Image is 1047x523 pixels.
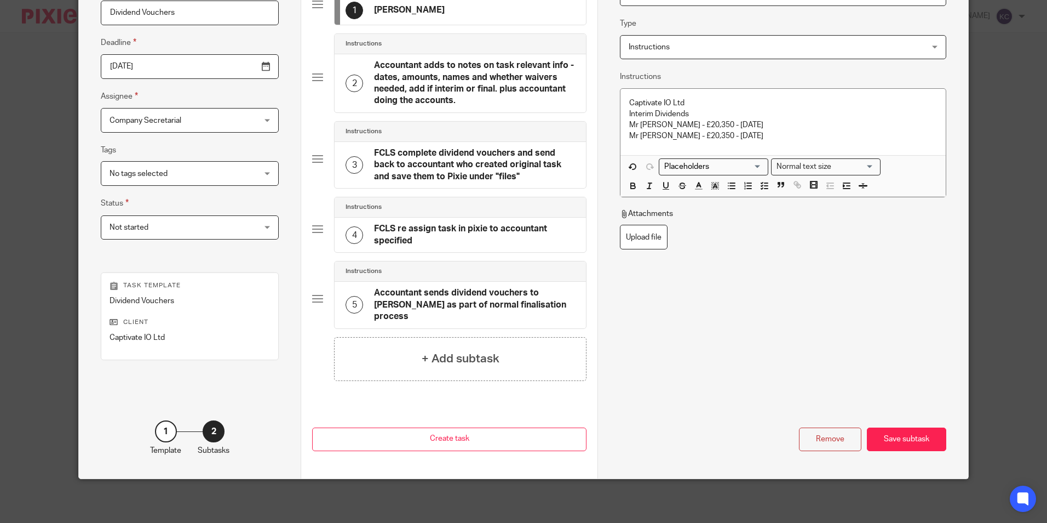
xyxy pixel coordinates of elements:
[110,295,270,306] p: Dividend Vouchers
[203,420,225,442] div: 2
[101,36,136,49] label: Deadline
[155,420,177,442] div: 1
[346,75,363,92] div: 2
[659,158,768,175] div: Search for option
[101,1,279,25] input: Task name
[799,428,861,451] div: Remove
[629,98,936,109] p: Captivate IO Ltd
[629,120,936,130] p: Mr [PERSON_NAME] - £20,350 - [DATE]
[346,267,382,276] h4: Instructions
[110,170,168,178] span: No tags selected
[346,226,363,244] div: 4
[346,39,382,48] h4: Instructions
[422,350,499,367] h4: + Add subtask
[374,147,575,183] h4: FCLS complete dividend vouchers and send back to accountant who created original task and save th...
[620,71,661,82] label: Instructions
[620,18,636,29] label: Type
[771,158,881,175] div: Search for option
[150,445,181,456] p: Template
[660,161,762,173] input: Search for option
[101,145,116,156] label: Tags
[346,296,363,314] div: 5
[374,60,575,107] h4: Accountant adds to notes on task relevant info - dates, amounts, names and whether waivers needed...
[867,428,946,451] div: Save subtask
[110,332,270,343] p: Captivate IO Ltd
[771,158,881,175] div: Text styles
[629,43,670,51] span: Instructions
[346,127,382,136] h4: Instructions
[620,225,668,249] label: Upload file
[774,161,833,173] span: Normal text size
[629,130,936,141] p: Mr [PERSON_NAME] - £20,350 - [DATE]
[374,223,575,247] h4: FCLS re assign task in pixie to accountant specified
[101,54,279,79] input: Pick a date
[101,197,129,209] label: Status
[110,224,148,231] span: Not started
[110,117,181,124] span: Company Secretarial
[346,203,382,212] h4: Instructions
[346,156,363,174] div: 3
[110,281,270,290] p: Task template
[101,90,138,103] label: Assignee
[312,428,586,451] button: Create task
[374,287,575,322] h4: Accountant sends dividend vouchers to [PERSON_NAME] as part of normal finalisation process
[374,4,445,16] h4: [PERSON_NAME]
[198,445,229,456] p: Subtasks
[659,158,768,175] div: Placeholders
[835,161,874,173] input: Search for option
[110,318,270,327] p: Client
[629,109,936,120] p: Interim Dividends
[620,208,673,219] p: Attachments
[346,2,363,19] div: 1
